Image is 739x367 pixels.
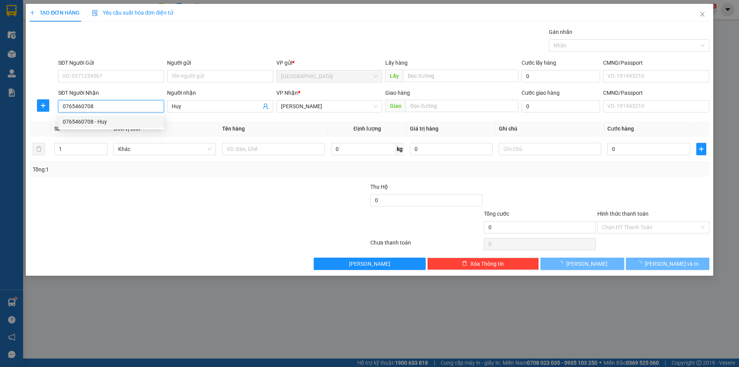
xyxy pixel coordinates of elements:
[370,184,388,190] span: Thu Hộ
[566,260,607,268] span: [PERSON_NAME]
[603,59,709,67] div: CMND/Passport
[607,126,634,132] span: Cước hàng
[499,143,601,155] input: Ghi Chú
[30,10,80,16] span: TẠO ĐƠN HÀNG
[522,60,556,66] label: Cước lấy hàng
[427,258,539,270] button: deleteXóa Thông tin
[262,103,269,109] span: user-add
[626,258,709,270] button: [PERSON_NAME] và In
[540,258,624,270] button: [PERSON_NAME]
[597,211,649,217] label: Hình thức thanh toán
[33,165,285,174] div: Tổng: 1
[385,100,406,112] span: Giao
[354,126,381,132] span: Định lượng
[484,211,509,217] span: Tổng cước
[396,143,404,155] span: kg
[37,102,49,109] span: plus
[522,70,600,82] input: Cước lấy hàng
[118,143,211,155] span: Khác
[558,261,566,266] span: loading
[410,143,493,155] input: 0
[385,70,403,82] span: Lấy
[281,70,378,82] span: Đà Lạt
[645,260,699,268] span: [PERSON_NAME] và In
[699,11,706,17] span: close
[549,29,572,35] label: Gán nhãn
[281,101,378,112] span: Phan Thiết
[522,100,600,112] input: Cước giao hàng
[314,258,426,270] button: [PERSON_NAME]
[33,143,45,155] button: delete
[167,59,273,67] div: Người gửi
[403,70,518,82] input: Dọc đường
[276,59,382,67] div: VP gửi
[692,4,713,25] button: Close
[222,143,324,155] input: VD: Bàn, Ghế
[276,90,298,96] span: VP Nhận
[92,10,98,16] img: icon
[385,90,410,96] span: Giao hàng
[636,261,645,266] span: loading
[92,10,173,16] span: Yêu cầu xuất hóa đơn điện tử
[603,89,709,97] div: CMND/Passport
[470,260,504,268] span: Xóa Thông tin
[30,10,35,15] span: plus
[349,260,390,268] span: [PERSON_NAME]
[58,89,164,97] div: SĐT Người Nhận
[54,126,60,132] span: SL
[697,146,706,152] span: plus
[522,90,560,96] label: Cước giao hàng
[167,89,273,97] div: Người nhận
[58,116,164,128] div: 0765460708 - Huy
[63,117,159,126] div: 0765460708 - Huy
[696,143,706,155] button: plus
[406,100,518,112] input: Dọc đường
[496,121,604,136] th: Ghi chú
[385,60,408,66] span: Lấy hàng
[410,126,438,132] span: Giá trị hàng
[369,238,483,252] div: Chưa thanh toán
[222,126,245,132] span: Tên hàng
[462,261,467,267] span: delete
[37,99,49,112] button: plus
[58,59,164,67] div: SĐT Người Gửi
